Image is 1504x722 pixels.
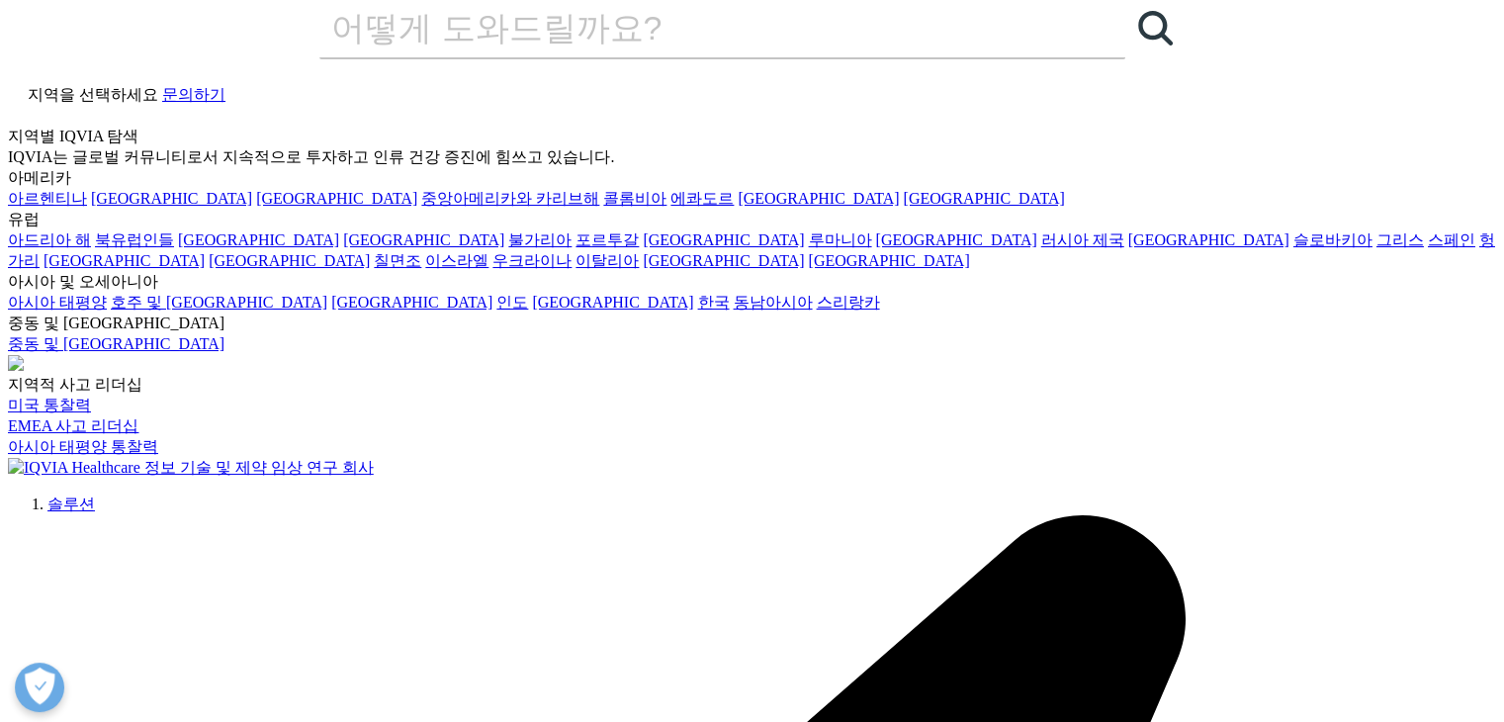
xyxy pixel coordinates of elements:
a: [GEOGRAPHIC_DATA] [178,231,339,248]
a: 불가리아 [508,231,572,248]
img: IQVIA Healthcare 정보 기술 및 제약 임상 연구 회사 [8,458,374,479]
a: 아르헨티나 [8,190,87,207]
a: 아시아 태평양 [8,294,107,311]
svg: 찾다 [1138,11,1173,45]
font: 유럽 [8,211,40,227]
a: 스페인 [1428,231,1475,248]
a: [GEOGRAPHIC_DATA] [331,294,492,311]
a: 러시아 제국 [1041,231,1124,248]
a: 칠면조 [374,252,421,269]
a: 스리랑카 [816,294,879,311]
font: 아메리카 [8,169,71,186]
a: [GEOGRAPHIC_DATA] [808,252,969,269]
a: 아드리아 해 [8,231,91,248]
a: 콜롬비아 [603,190,666,207]
a: [GEOGRAPHIC_DATA] [1128,231,1289,248]
a: [GEOGRAPHIC_DATA] [738,190,899,207]
a: 중앙아메리카와 카리브해 [421,190,599,207]
a: 북유럽인들 [95,231,174,248]
a: [GEOGRAPHIC_DATA] [643,231,804,248]
a: [GEOGRAPHIC_DATA] [532,294,693,311]
a: [GEOGRAPHIC_DATA] [875,231,1036,248]
a: [GEOGRAPHIC_DATA] [343,231,504,248]
a: [GEOGRAPHIC_DATA] [91,190,252,207]
font: 지역별 IQVIA 탐색 [8,128,138,144]
img: 2093_analyzing-data-using-big-screen-display-and-laptop.png [8,355,24,371]
font: 중동 및 [GEOGRAPHIC_DATA] [8,315,224,331]
a: [GEOGRAPHIC_DATA] [44,252,205,269]
a: EMEA 사고 리더십 [8,417,138,434]
a: 동남아시아 [733,294,812,311]
a: 문의하기 [162,86,225,103]
a: 호주 및 [GEOGRAPHIC_DATA] [111,294,327,311]
a: 솔루션 [47,496,95,512]
a: 우크라이나 [492,252,572,269]
font: 지역적 사고 리더십 [8,376,142,393]
button: 공개형 기본 설정 [15,663,64,712]
font: IQVIA는 글로벌 커뮤니티로서 지속적으로 투자하고 인류 건강 증진에 힘쓰고 있습니다. [8,148,614,165]
a: [GEOGRAPHIC_DATA] [903,190,1064,207]
a: 그리스 [1376,231,1424,248]
a: 아시아 태평양 통찰력 [8,438,158,455]
a: 한국 [697,294,729,311]
a: 에콰도르 [670,190,734,207]
a: 슬로바키아 [1293,231,1372,248]
a: 포르투갈 [575,231,639,248]
a: [GEOGRAPHIC_DATA] [256,190,417,207]
a: 루마니아 [808,231,871,248]
a: 이스라엘 [425,252,488,269]
a: 미국 통찰력 [8,397,91,413]
a: [GEOGRAPHIC_DATA] [643,252,804,269]
a: 인도 [496,294,528,311]
a: 이탈리아 [575,252,639,269]
font: 지역을 선택하세요 [28,86,158,103]
a: [GEOGRAPHIC_DATA] [209,252,370,269]
a: 중동 및 [GEOGRAPHIC_DATA] [8,335,224,352]
font: 아시아 및 오세아니아 [8,273,158,290]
